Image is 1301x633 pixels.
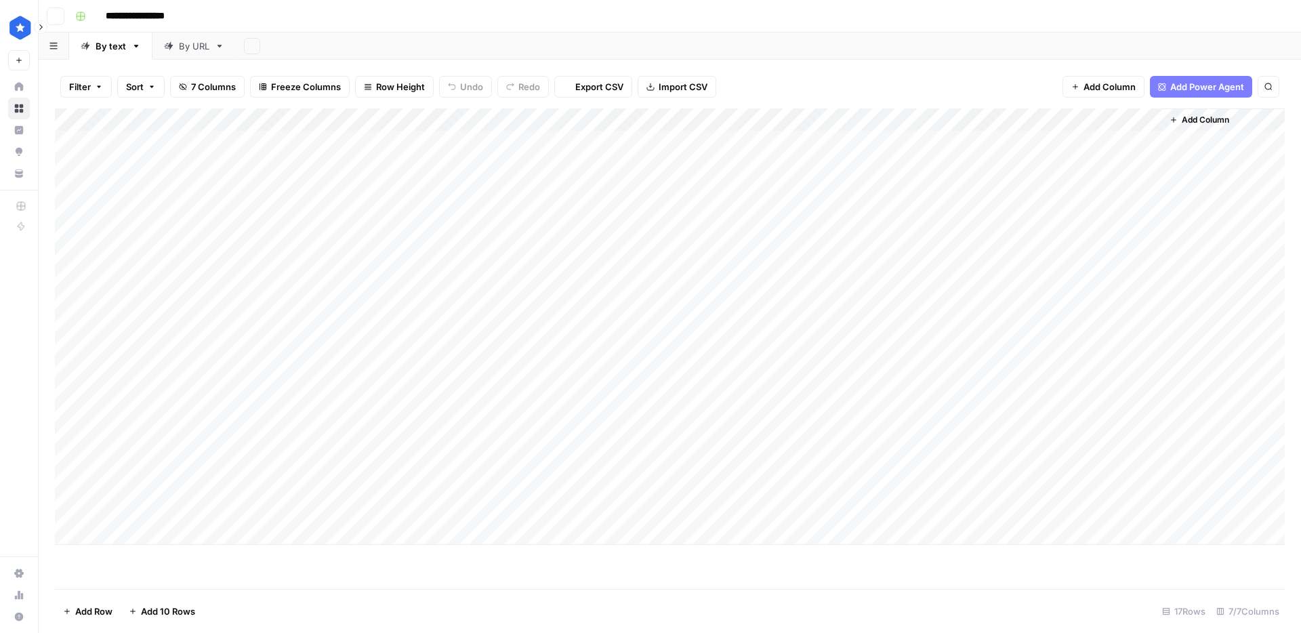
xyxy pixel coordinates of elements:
[8,584,30,606] a: Usage
[60,76,112,98] button: Filter
[8,606,30,628] button: Help + Support
[179,39,209,53] div: By URL
[518,80,540,94] span: Redo
[8,11,30,45] button: Workspace: ConsumerAffairs
[117,76,165,98] button: Sort
[1211,600,1285,622] div: 7/7 Columns
[460,80,483,94] span: Undo
[75,605,112,618] span: Add Row
[8,76,30,98] a: Home
[8,163,30,184] a: Your Data
[1170,80,1244,94] span: Add Power Agent
[1150,76,1252,98] button: Add Power Agent
[170,76,245,98] button: 7 Columns
[439,76,492,98] button: Undo
[355,76,434,98] button: Row Height
[141,605,195,618] span: Add 10 Rows
[497,76,549,98] button: Redo
[271,80,341,94] span: Freeze Columns
[659,80,707,94] span: Import CSV
[376,80,425,94] span: Row Height
[96,39,126,53] div: By text
[8,563,30,584] a: Settings
[575,80,623,94] span: Export CSV
[8,141,30,163] a: Opportunities
[1182,114,1229,126] span: Add Column
[1157,600,1211,622] div: 17 Rows
[1164,111,1235,129] button: Add Column
[8,16,33,40] img: ConsumerAffairs Logo
[55,600,121,622] button: Add Row
[1083,80,1136,94] span: Add Column
[191,80,236,94] span: 7 Columns
[638,76,716,98] button: Import CSV
[8,119,30,141] a: Insights
[8,98,30,119] a: Browse
[152,33,236,60] a: By URL
[69,80,91,94] span: Filter
[121,600,203,622] button: Add 10 Rows
[554,76,632,98] button: Export CSV
[250,76,350,98] button: Freeze Columns
[126,80,144,94] span: Sort
[1062,76,1144,98] button: Add Column
[69,33,152,60] a: By text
